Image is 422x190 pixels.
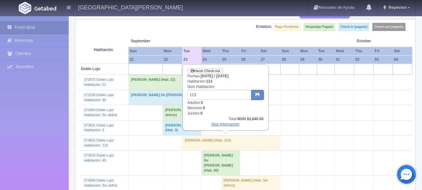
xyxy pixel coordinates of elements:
td: [PERSON_NAME] (Hab. 113) [182,136,281,151]
th: 26 [240,55,260,64]
th: Thu [354,47,374,55]
b: 113 [206,79,212,84]
div: Total: [187,116,264,122]
th: Thu [221,47,240,55]
a: 273900 Doble Lujo/Habitación: Sin definir [84,178,117,187]
b: [DATE] / [DATE] [201,74,229,78]
th: 25 [221,55,240,64]
strong: Habitación [94,48,113,52]
th: Wed [335,47,354,55]
th: 29 [299,55,317,64]
b: 0 [203,106,205,110]
a: 272230 Doble Lujo/Habitación: 40 [84,93,114,102]
img: Getabed [19,2,31,14]
th: Tue [317,47,335,55]
a: 273662 Doble Lujo/Habitación: 113 [84,138,114,147]
th: 02 [354,55,374,64]
a: Hacer Check-out [187,68,224,74]
input: Sin definir [187,90,251,100]
th: 03 [373,55,393,64]
td: [PERSON_NAME] (Hab. Sin definir) [162,105,221,120]
th: Fri [240,47,260,55]
td: [PERSON_NAME] De [PERSON_NAME] (Hab. 40) [128,90,221,105]
label: Pago Pendiente [273,23,300,31]
b: 0 [201,111,203,116]
span: October [357,39,390,44]
td: [PERSON_NAME] (Hab. 21) [128,75,182,90]
th: 24 [201,55,221,64]
a: 273073 Doble Lujo/Habitación: 21 [84,78,114,86]
span: September [131,39,180,44]
th: 22 [162,55,182,64]
b: MXN $3,840.00 [237,117,263,121]
th: Mon [162,47,182,55]
th: Sat [393,47,412,55]
th: 04 [393,55,412,64]
th: Sun [128,47,162,55]
th: 28 [281,55,299,64]
div: Fechas: Habitación: Núm Habitación: Adultos: Menores: Juniors: [183,65,268,130]
th: Sun [281,47,299,55]
th: Sat [259,47,280,55]
label: Hospedaje Pagado [304,23,335,31]
label: Check-in (pagado) [338,23,369,31]
a: Más Información [211,122,239,126]
h4: [GEOGRAPHIC_DATA][PERSON_NAME] [78,3,183,11]
th: 30 [317,55,335,64]
th: 21 [128,55,162,64]
th: Tue [182,47,201,55]
th: 23 [182,55,201,64]
td: [PERSON_NAME] De [PERSON_NAME] (Hab. 40) [201,151,240,176]
a: 273454 Doble Lujo/Habitación: Sin definir [84,108,117,117]
b: 3 [201,100,203,105]
a: 273831 Doble Lujo/Habitación: 3 [84,123,114,132]
th: Fri [373,47,393,55]
a: 273510 Doble Lujo/Habitación: 40 [84,153,114,162]
th: 01 [335,55,354,64]
img: Getabed [34,6,56,11]
th: Wed [201,47,221,55]
label: Estatus: [256,24,272,30]
th: Mon [299,47,317,55]
label: Check-out (pagado) [372,23,405,31]
b: Doble Lujo [81,67,100,71]
td: [PERSON_NAME] (Hab. 3) [162,120,201,135]
span: Repecion [387,5,407,10]
th: 27 [259,55,280,64]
